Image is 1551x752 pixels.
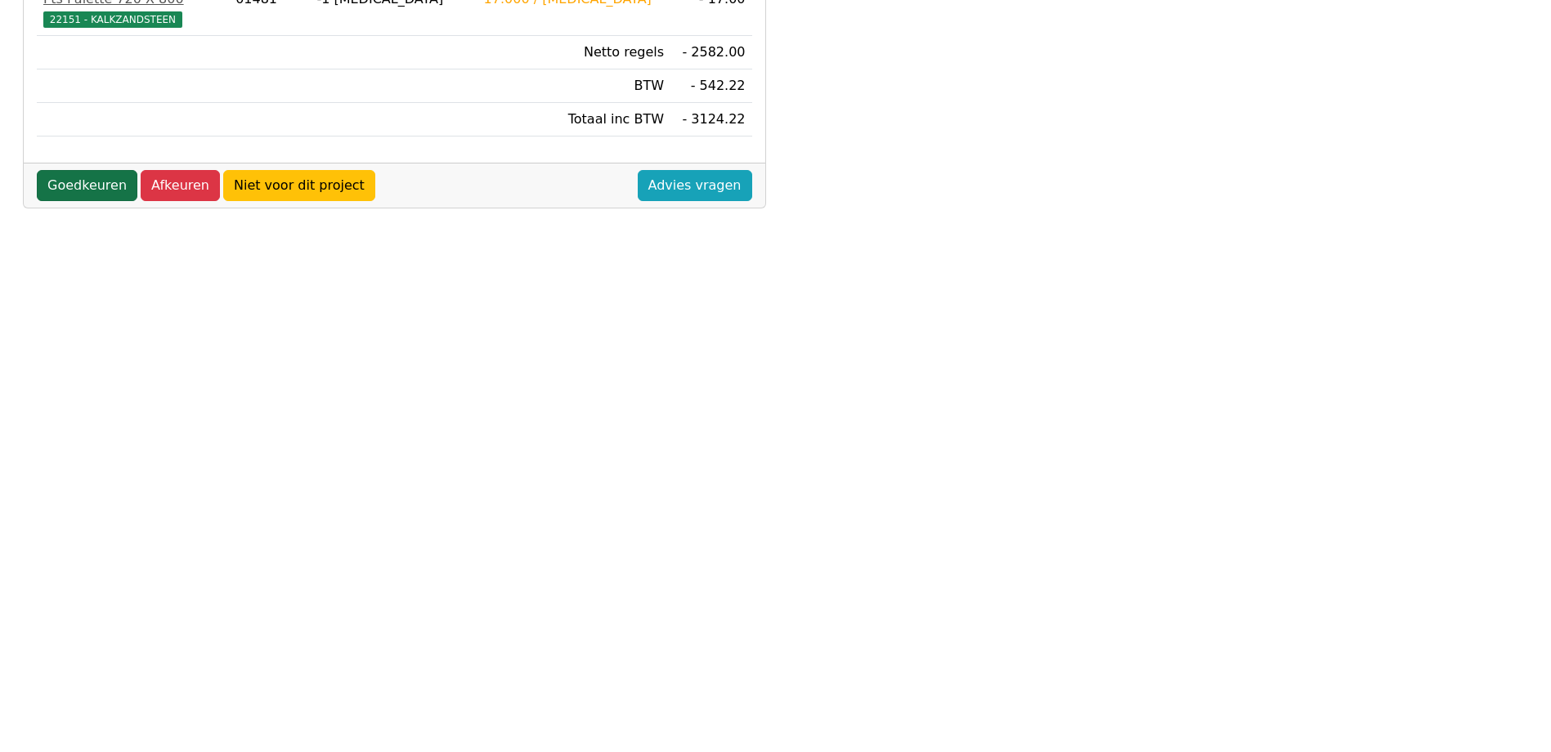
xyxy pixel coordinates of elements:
[141,170,220,201] a: Afkeuren
[670,103,751,137] td: - 3124.22
[477,69,670,103] td: BTW
[477,103,670,137] td: Totaal inc BTW
[37,170,137,201] a: Goedkeuren
[477,36,670,69] td: Netto regels
[638,170,752,201] a: Advies vragen
[670,69,751,103] td: - 542.22
[670,36,751,69] td: - 2582.00
[43,11,182,28] span: 22151 - KALKZANDSTEEN
[223,170,375,201] a: Niet voor dit project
